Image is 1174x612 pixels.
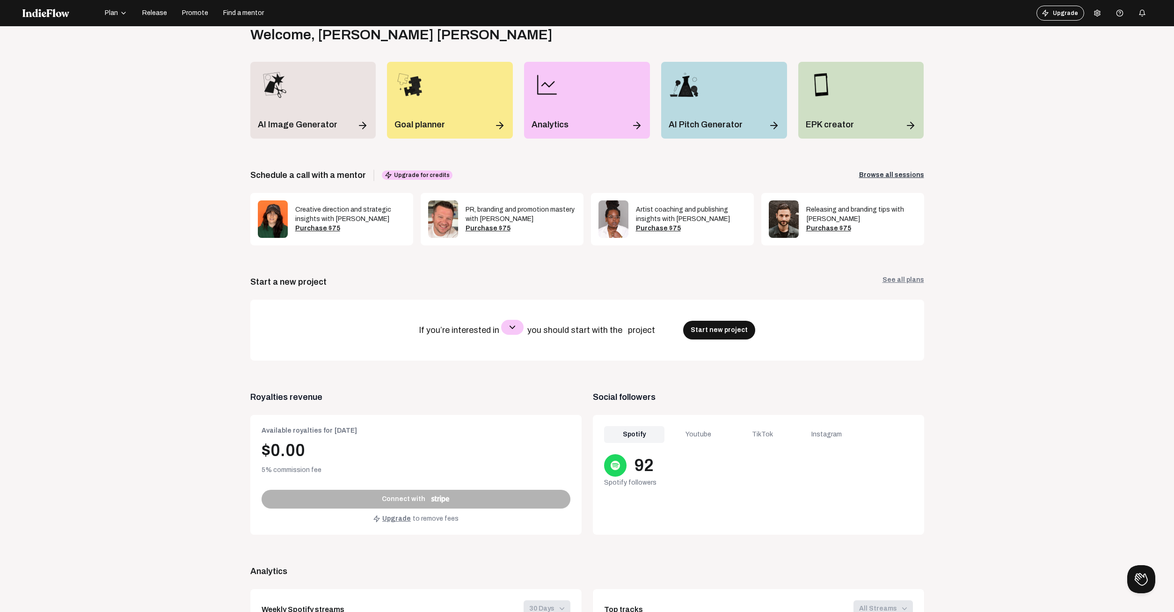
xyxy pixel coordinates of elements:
[668,426,729,443] div: Youtube
[262,441,570,460] div: $0.00
[295,224,406,233] div: Purchase $75
[806,205,917,224] div: Releasing and branding tips with [PERSON_NAME]
[295,205,406,224] div: Creative direction and strategic insights with [PERSON_NAME]
[258,69,289,100] img: merch_designer_icon.png
[382,170,452,180] span: Upgrade for credits
[532,118,569,131] p: Analytics
[262,465,570,475] div: 5% commission fee
[796,426,857,443] div: Instagram
[105,8,118,18] span: Plan
[882,275,924,288] a: See all plans
[593,391,924,404] span: Social followers
[250,565,924,578] div: Analytics
[431,495,450,503] img: stripe_logo_white.svg
[859,170,924,180] a: Browse all sessions
[1127,565,1155,593] iframe: Toggle Customer Support
[610,460,621,471] img: Spotify.svg
[218,6,270,21] button: Find a mentor
[311,27,553,42] span: , [PERSON_NAME] [PERSON_NAME]
[250,26,553,43] div: Welcome
[250,391,582,404] span: Royalties revenue
[636,224,746,233] div: Purchase $75
[382,514,411,524] span: Upgrade
[142,8,167,18] span: Release
[394,69,425,100] img: goal_planner_icon.png
[262,490,570,509] button: Connect with
[527,325,624,335] span: you should start with the
[604,479,656,486] span: Spotify followers
[413,514,459,524] span: to remove fees
[806,224,917,233] div: Purchase $75
[22,9,69,17] img: indieflow-logo-white.svg
[258,118,337,131] p: AI Image Generator
[806,69,837,100] img: epk_icon.png
[250,275,327,288] div: Start a new project
[683,321,755,339] button: Start new project
[806,118,854,131] p: EPK creator
[669,118,743,131] p: AI Pitch Generator
[182,8,208,18] span: Promote
[137,6,173,21] button: Release
[532,69,562,100] img: line-chart.png
[262,426,570,435] div: Available royalties for [DATE]
[604,426,664,443] div: Spotify
[394,118,445,131] p: Goal planner
[466,205,576,224] div: PR, branding and promotion mastery with [PERSON_NAME]
[382,494,425,504] span: Connect with
[250,169,366,182] span: Schedule a call with a mentor
[419,325,501,335] span: If you’re interested in
[1036,6,1084,21] button: Upgrade
[466,224,576,233] div: Purchase $75
[634,456,654,475] div: 92
[636,205,746,224] div: Artist coaching and publishing insights with [PERSON_NAME]
[669,69,700,100] img: pitch_wizard_icon.png
[176,6,214,21] button: Promote
[99,6,133,21] button: Plan
[628,325,657,335] span: project
[732,426,793,443] div: TikTok
[223,8,264,18] span: Find a mentor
